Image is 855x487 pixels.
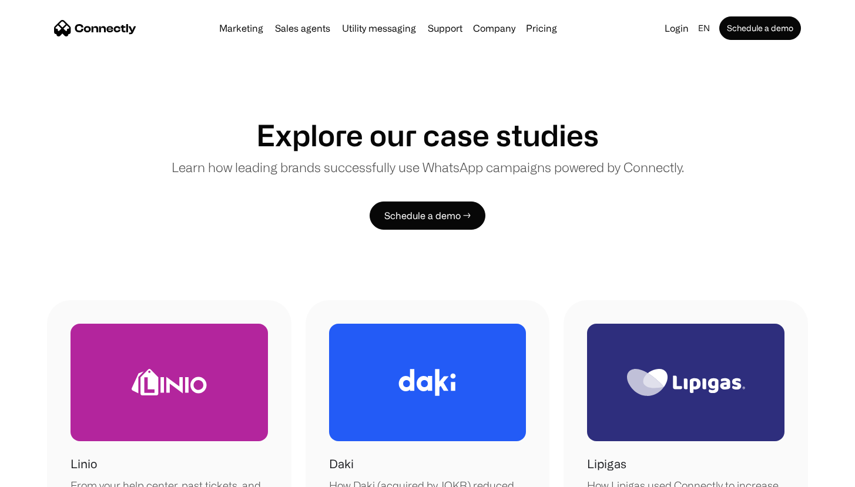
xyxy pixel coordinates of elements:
a: Marketing [214,23,268,33]
h1: Explore our case studies [256,117,599,153]
a: home [54,19,136,37]
div: en [698,20,710,36]
a: Schedule a demo [719,16,801,40]
div: Company [470,20,519,36]
ul: Language list [24,466,71,483]
img: Linio Logo [132,369,207,395]
a: Pricing [521,23,562,33]
h1: Daki [329,455,354,473]
div: en [693,20,717,36]
a: Sales agents [270,23,335,33]
div: Company [473,20,515,36]
p: Learn how leading brands successfully use WhatsApp campaigns powered by Connectly. [172,157,684,177]
a: Login [660,20,693,36]
a: Utility messaging [337,23,421,33]
aside: Language selected: English [12,465,71,483]
h1: Lipigas [587,455,626,473]
a: Support [423,23,467,33]
img: Daki Logo [398,369,456,396]
h1: Linio [71,455,97,473]
a: Schedule a demo → [370,201,485,230]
